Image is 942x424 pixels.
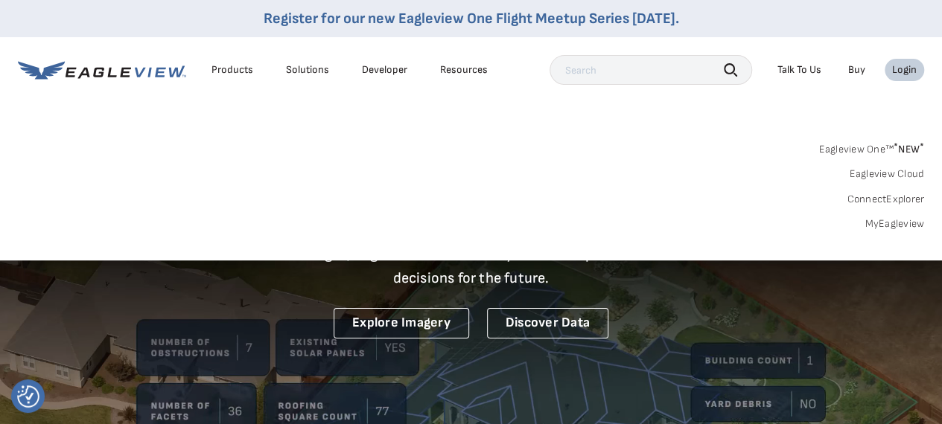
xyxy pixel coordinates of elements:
a: Discover Data [487,308,608,338]
a: Developer [362,63,407,77]
a: Eagleview One™*NEW* [818,138,924,155]
div: Talk To Us [777,63,821,77]
input: Search [550,55,752,85]
a: Register for our new Eagleview One Flight Meetup Series [DATE]. [264,10,679,28]
a: Eagleview Cloud [849,167,924,181]
a: ConnectExplorer [847,193,924,206]
button: Consent Preferences [17,385,39,408]
a: Explore Imagery [334,308,469,338]
div: Login [892,63,917,77]
div: Solutions [286,63,329,77]
span: NEW [894,143,924,155]
div: Resources [440,63,488,77]
a: MyEagleview [865,217,924,231]
img: Revisit consent button [17,385,39,408]
a: Buy [848,63,865,77]
div: Products [211,63,253,77]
